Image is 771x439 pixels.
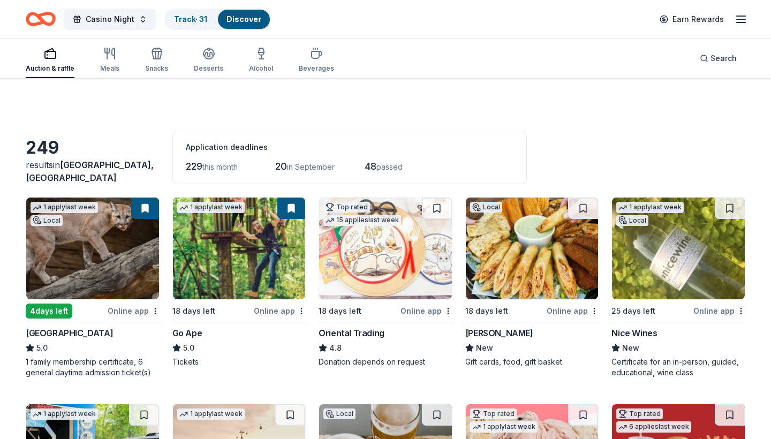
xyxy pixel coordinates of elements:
[470,202,502,213] div: Local
[319,327,384,339] div: Oriental Trading
[26,6,56,32] a: Home
[194,43,223,78] button: Desserts
[172,357,306,367] div: Tickets
[611,305,655,317] div: 25 days left
[26,198,159,299] img: Image for Houston Zoo
[26,137,160,158] div: 249
[183,342,194,354] span: 5.0
[470,421,538,433] div: 1 apply last week
[611,357,745,378] div: Certificate for an in-person, guided, educational, wine class
[400,304,452,317] div: Online app
[616,421,691,433] div: 6 applies last week
[465,305,508,317] div: 18 days left
[100,43,119,78] button: Meals
[26,357,160,378] div: 1 family membership certificate, 6 general daytime admission ticket(s)
[172,305,215,317] div: 18 days left
[254,304,306,317] div: Online app
[26,304,72,319] div: 4 days left
[547,304,599,317] div: Online app
[26,43,74,78] button: Auction & raffle
[611,197,745,378] a: Image for Nice Wines1 applylast weekLocal25 days leftOnline appNice WinesNewCertificate for an in...
[465,327,533,339] div: [PERSON_NAME]
[36,342,48,354] span: 5.0
[710,52,737,65] span: Search
[249,43,273,78] button: Alcohol
[299,64,334,73] div: Beverages
[319,198,452,299] img: Image for Oriental Trading
[249,64,273,73] div: Alcohol
[145,64,168,73] div: Snacks
[26,160,154,183] span: in
[26,158,160,184] div: results
[616,215,648,226] div: Local
[323,202,370,213] div: Top rated
[616,202,684,213] div: 1 apply last week
[86,13,134,26] span: Casino Night
[616,408,663,419] div: Top rated
[174,14,207,24] a: Track· 31
[476,342,493,354] span: New
[693,304,745,317] div: Online app
[26,160,154,183] span: [GEOGRAPHIC_DATA], [GEOGRAPHIC_DATA]
[275,161,287,172] span: 20
[64,9,156,30] button: Casino Night
[470,408,517,419] div: Top rated
[365,161,376,172] span: 48
[172,327,202,339] div: Go Ape
[177,202,245,213] div: 1 apply last week
[202,162,238,171] span: this month
[287,162,335,171] span: in September
[31,408,98,420] div: 1 apply last week
[194,64,223,73] div: Desserts
[319,197,452,367] a: Image for Oriental TradingTop rated15 applieslast week18 days leftOnline appOriental Trading4.8Do...
[186,161,202,172] span: 229
[323,408,356,419] div: Local
[31,202,98,213] div: 1 apply last week
[319,357,452,367] div: Donation depends on request
[226,14,261,24] a: Discover
[108,304,160,317] div: Online app
[329,342,342,354] span: 4.8
[691,48,745,69] button: Search
[186,141,513,154] div: Application deadlines
[31,215,63,226] div: Local
[466,198,599,299] img: Image for Jimmy Changas
[376,162,403,171] span: passed
[323,215,401,226] div: 15 applies last week
[26,64,74,73] div: Auction & raffle
[26,327,113,339] div: [GEOGRAPHIC_DATA]
[465,357,599,367] div: Gift cards, food, gift basket
[622,342,639,354] span: New
[26,197,160,378] a: Image for Houston Zoo1 applylast weekLocal4days leftOnline app[GEOGRAPHIC_DATA]5.01 family member...
[653,10,730,29] a: Earn Rewards
[611,327,657,339] div: Nice Wines
[145,43,168,78] button: Snacks
[164,9,271,30] button: Track· 31Discover
[319,305,361,317] div: 18 days left
[173,198,306,299] img: Image for Go Ape
[177,408,245,420] div: 1 apply last week
[172,197,306,367] a: Image for Go Ape1 applylast week18 days leftOnline appGo Ape5.0Tickets
[299,43,334,78] button: Beverages
[612,198,745,299] img: Image for Nice Wines
[465,197,599,367] a: Image for Jimmy ChangasLocal18 days leftOnline app[PERSON_NAME]NewGift cards, food, gift basket
[100,64,119,73] div: Meals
